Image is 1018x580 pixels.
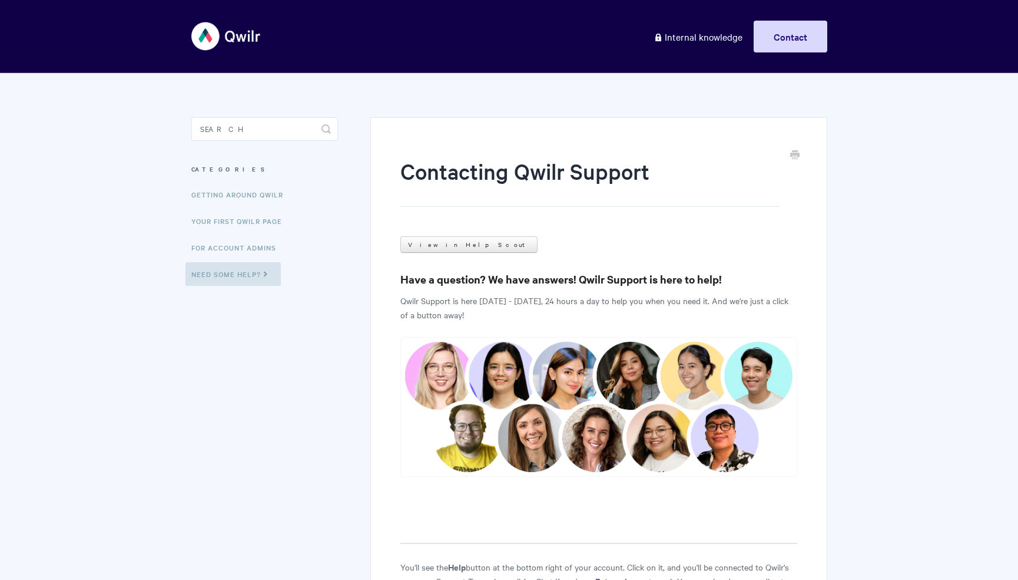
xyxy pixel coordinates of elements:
[191,159,338,180] h3: Categories
[191,236,285,259] a: For Account Admins
[645,21,751,52] a: Internal knowledge
[400,236,538,253] a: View in Help Scout
[754,21,827,52] a: Contact
[191,14,261,58] img: Qwilr Help Center
[191,183,292,206] a: Getting Around Qwilr
[790,149,800,162] a: Print this Article
[400,156,779,207] h1: Contacting Qwilr Support
[191,209,291,233] a: Your First Qwilr Page
[448,561,466,573] b: Help
[400,337,797,477] img: file-yHbcexj6e1.png
[400,272,722,286] strong: Have a question? We have answers! Qwilr Support is here to help!
[400,294,797,322] p: Qwilr Support is here [DATE] - [DATE], 24 hours a day to help you when you need it. And we're jus...
[185,262,281,286] a: Need Some Help?
[191,117,338,141] input: Search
